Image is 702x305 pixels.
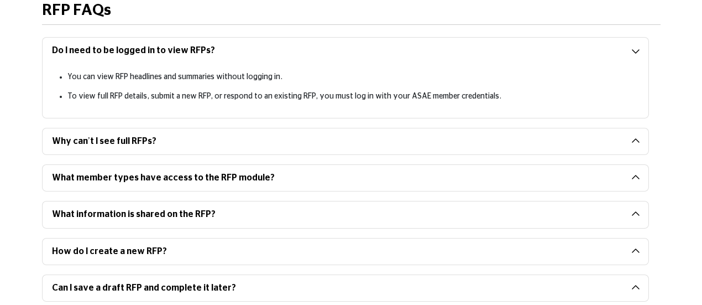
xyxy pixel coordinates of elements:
[42,2,111,20] h2: RFP FAQs
[67,91,638,102] p: To view full RFP details, submit a new RFP, or respond to an existing RFP, you must log in with y...
[43,239,631,265] button: How do I create a new RFP?
[43,128,631,154] button: Why can’t I see full RFPs?
[43,38,631,64] button: Do I need to be logged in to view RFPs?
[43,165,631,191] button: What member types have access to the RFP module?
[43,275,631,301] button: Can I save a draft RFP and complete it later?
[43,201,631,228] button: What information is shared on the RFP?
[67,71,638,83] p: You can view RFP headlines and summaries without logging in.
